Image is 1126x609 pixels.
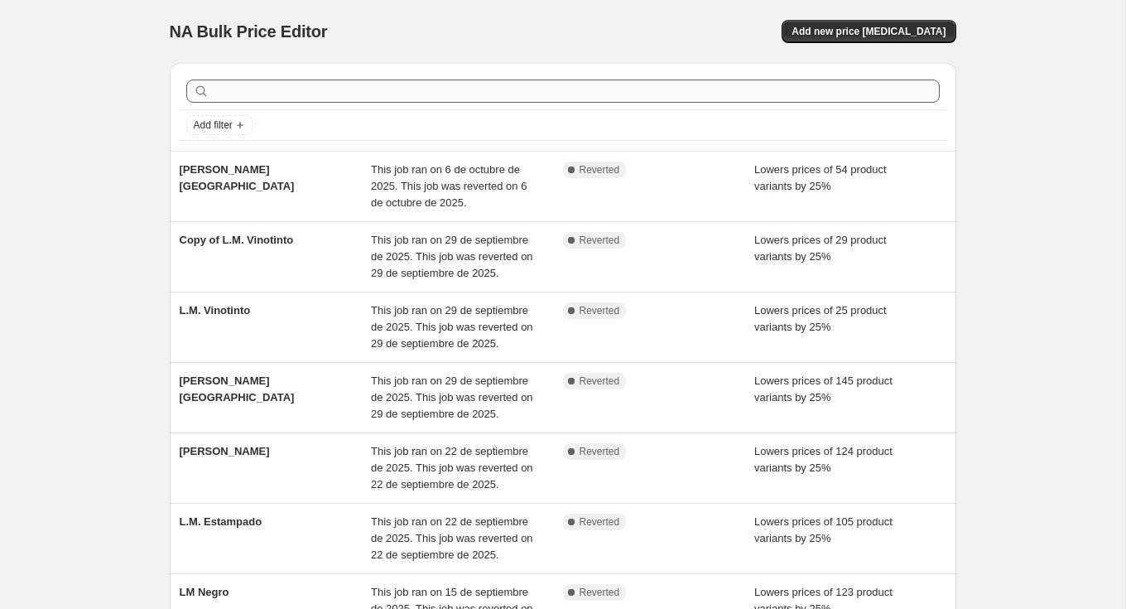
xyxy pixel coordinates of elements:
button: Add new price [MEDICAL_DATA] [782,20,955,43]
button: Add filter [186,115,253,135]
span: [PERSON_NAME] [GEOGRAPHIC_DATA] [180,375,295,404]
span: Lowers prices of 54 product variants by 25% [754,163,887,192]
span: Copy of L.M. Vinotinto [180,234,294,246]
span: [PERSON_NAME] [180,445,270,457]
span: Reverted [580,445,620,458]
span: Reverted [580,586,620,599]
span: Lowers prices of 29 product variants by 25% [754,234,887,263]
span: This job ran on 22 de septiembre de 2025. This job was reverted on 22 de septiembre de 2025. [371,515,533,561]
span: Reverted [580,375,620,388]
span: This job ran on 29 de septiembre de 2025. This job was reverted on 29 de septiembre de 2025. [371,304,533,350]
span: Lowers prices of 105 product variants by 25% [754,515,893,544]
span: This job ran on 29 de septiembre de 2025. This job was reverted on 29 de septiembre de 2025. [371,234,533,279]
span: Reverted [580,515,620,529]
span: Add filter [194,118,233,132]
span: Reverted [580,163,620,176]
span: [PERSON_NAME] [GEOGRAPHIC_DATA] [180,163,295,192]
span: This job ran on 6 de octubre de 2025. This job was reverted on 6 de octubre de 2025. [371,163,527,209]
span: Lowers prices of 145 product variants by 25% [754,375,893,404]
span: Lowers prices of 25 product variants by 25% [754,304,887,333]
span: Add new price [MEDICAL_DATA] [792,25,946,38]
span: Lowers prices of 124 product variants by 25% [754,445,893,474]
span: This job ran on 22 de septiembre de 2025. This job was reverted on 22 de septiembre de 2025. [371,445,533,491]
span: L.M. Estampado [180,515,262,528]
span: LM Negro [180,586,229,598]
span: Reverted [580,304,620,317]
span: Reverted [580,234,620,247]
span: This job ran on 29 de septiembre de 2025. This job was reverted on 29 de septiembre de 2025. [371,375,533,420]
span: L.M. Vinotinto [180,304,251,317]
span: NA Bulk Price Editor [170,22,328,41]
